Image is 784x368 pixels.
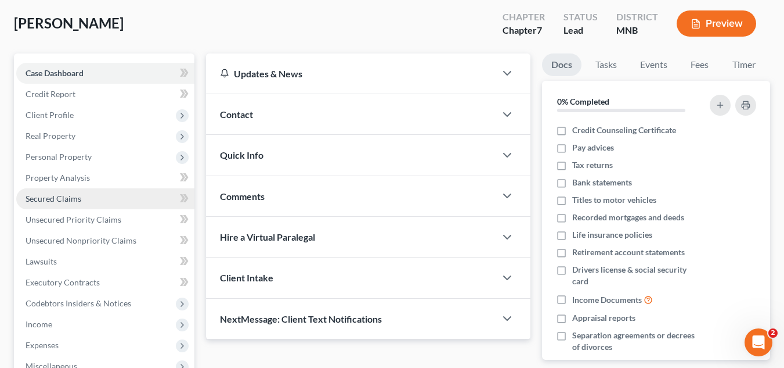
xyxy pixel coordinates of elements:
[26,110,74,120] span: Client Profile
[16,251,194,272] a: Lawsuits
[16,84,194,105] a: Credit Report
[745,328,772,356] iframe: Intercom live chat
[26,277,100,287] span: Executory Contracts
[616,24,658,37] div: MNB
[572,124,676,136] span: Credit Counseling Certificate
[503,24,545,37] div: Chapter
[26,194,81,203] span: Secured Claims
[16,167,194,188] a: Property Analysis
[220,231,315,242] span: Hire a Virtual Paralegal
[572,246,685,258] span: Retirement account statements
[557,97,609,106] strong: 0% Completed
[16,230,194,251] a: Unsecured Nonpriority Claims
[26,89,75,99] span: Credit Report
[220,109,253,120] span: Contact
[572,312,635,324] span: Appraisal reports
[572,330,703,353] span: Separation agreements or decrees of divorces
[723,53,765,76] a: Timer
[16,209,194,230] a: Unsecured Priority Claims
[572,212,684,223] span: Recorded mortgages and deeds
[26,235,136,245] span: Unsecured Nonpriority Claims
[537,24,542,35] span: 7
[220,272,273,283] span: Client Intake
[631,53,677,76] a: Events
[26,340,59,350] span: Expenses
[26,215,121,224] span: Unsecured Priority Claims
[220,191,265,202] span: Comments
[572,229,652,241] span: Life insurance policies
[16,188,194,209] a: Secured Claims
[563,24,598,37] div: Lead
[26,256,57,266] span: Lawsuits
[572,159,613,171] span: Tax returns
[26,152,92,162] span: Personal Property
[572,177,632,188] span: Bank statements
[26,173,90,183] span: Property Analysis
[220,67,482,80] div: Updates & News
[616,10,658,24] div: District
[768,328,778,338] span: 2
[572,294,642,306] span: Income Documents
[677,10,756,37] button: Preview
[542,53,581,76] a: Docs
[586,53,626,76] a: Tasks
[220,149,263,160] span: Quick Info
[26,131,75,141] span: Real Property
[681,53,718,76] a: Fees
[503,10,545,24] div: Chapter
[572,264,703,287] span: Drivers license & social security card
[16,63,194,84] a: Case Dashboard
[563,10,598,24] div: Status
[26,319,52,329] span: Income
[220,313,382,324] span: NextMessage: Client Text Notifications
[16,272,194,293] a: Executory Contracts
[26,298,131,308] span: Codebtors Insiders & Notices
[26,68,84,78] span: Case Dashboard
[572,194,656,206] span: Titles to motor vehicles
[572,142,614,153] span: Pay advices
[14,15,124,31] span: [PERSON_NAME]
